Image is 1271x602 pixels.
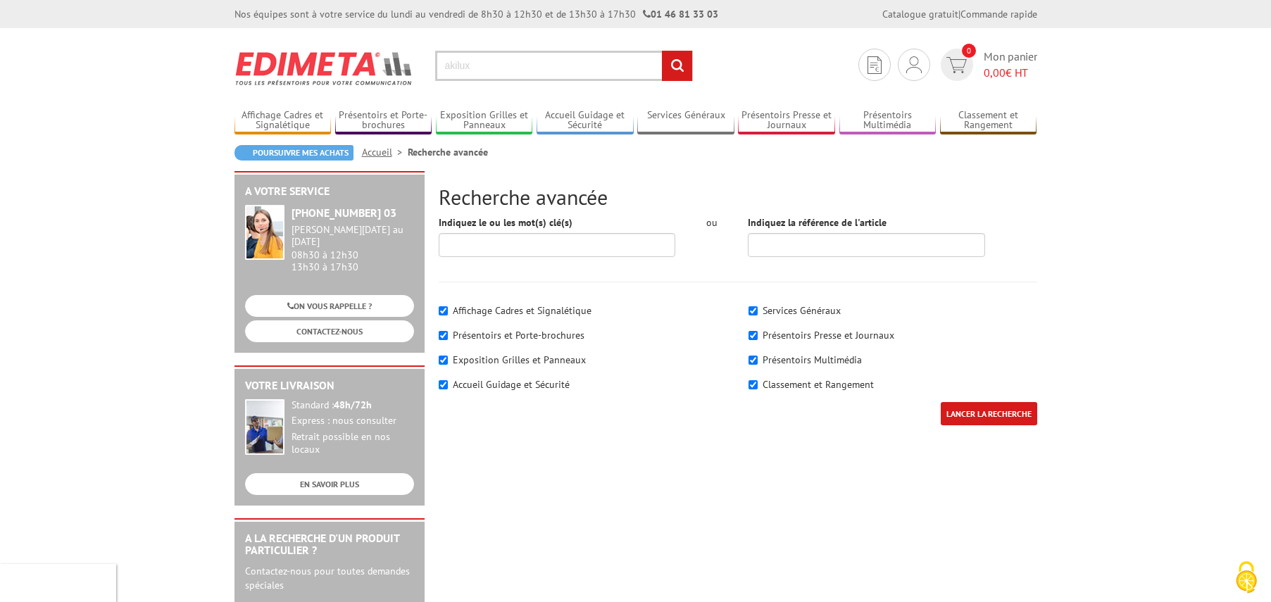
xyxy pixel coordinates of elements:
div: Nos équipes sont à votre service du lundi au vendredi de 8h30 à 12h30 et de 13h30 à 17h30 [234,7,718,21]
p: Contactez-nous pour toutes demandes spéciales [245,564,414,592]
img: devis rapide [906,56,922,73]
input: LANCER LA RECHERCHE [941,402,1037,425]
label: Affichage Cadres et Signalétique [453,304,591,317]
a: Exposition Grilles et Panneaux [436,109,533,132]
h2: Recherche avancée [439,185,1037,208]
a: Présentoirs Presse et Journaux [738,109,835,132]
div: [PERSON_NAME][DATE] au [DATE] [292,224,414,248]
label: Exposition Grilles et Panneaux [453,353,586,366]
input: Rechercher un produit ou une référence... [435,51,693,81]
label: Services Généraux [763,304,841,317]
a: Catalogue gratuit [882,8,958,20]
img: devis rapide [868,56,882,74]
label: Accueil Guidage et Sécurité [453,378,570,391]
h2: Votre livraison [245,380,414,392]
div: Standard : [292,399,414,412]
label: Indiquez la référence de l'article [748,215,887,230]
input: Accueil Guidage et Sécurité [439,380,448,389]
label: Présentoirs et Porte-brochures [453,329,584,341]
a: Présentoirs Multimédia [839,109,937,132]
div: Express : nous consulter [292,415,414,427]
input: Présentoirs et Porte-brochures [439,331,448,340]
span: Mon panier [984,49,1037,81]
label: Indiquez le ou les mot(s) clé(s) [439,215,572,230]
input: Affichage Cadres et Signalétique [439,306,448,315]
a: Services Généraux [637,109,734,132]
a: Classement et Rangement [940,109,1037,132]
strong: 01 46 81 33 03 [643,8,718,20]
img: widget-livraison.jpg [245,399,284,455]
input: Exposition Grilles et Panneaux [439,356,448,365]
input: rechercher [662,51,692,81]
input: Présentoirs Multimédia [749,356,758,365]
a: EN SAVOIR PLUS [245,473,414,495]
img: widget-service.jpg [245,205,284,260]
div: ou [696,215,727,230]
a: Affichage Cadres et Signalétique [234,109,332,132]
span: € HT [984,65,1037,81]
li: Recherche avancée [408,145,488,159]
h2: A votre service [245,185,414,198]
a: devis rapide 0 Mon panier 0,00€ HT [937,49,1037,81]
a: Accueil [362,146,408,158]
a: Commande rapide [960,8,1037,20]
h2: A la recherche d'un produit particulier ? [245,532,414,557]
input: Services Généraux [749,306,758,315]
img: Cookies (fenêtre modale) [1229,560,1264,595]
img: devis rapide [946,57,967,73]
div: | [882,7,1037,21]
span: 0,00 [984,65,1006,80]
input: Présentoirs Presse et Journaux [749,331,758,340]
input: Classement et Rangement [749,380,758,389]
span: 0 [962,44,976,58]
div: Retrait possible en nos locaux [292,431,414,456]
strong: [PHONE_NUMBER] 03 [292,206,396,220]
a: Présentoirs et Porte-brochures [335,109,432,132]
a: Accueil Guidage et Sécurité [537,109,634,132]
label: Présentoirs Presse et Journaux [763,329,894,341]
label: Présentoirs Multimédia [763,353,862,366]
strong: 48h/72h [334,399,372,411]
a: CONTACTEZ-NOUS [245,320,414,342]
button: Cookies (fenêtre modale) [1222,554,1271,602]
div: 08h30 à 12h30 13h30 à 17h30 [292,224,414,272]
a: ON VOUS RAPPELLE ? [245,295,414,317]
a: Poursuivre mes achats [234,145,353,161]
img: Edimeta [234,42,414,94]
label: Classement et Rangement [763,378,874,391]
